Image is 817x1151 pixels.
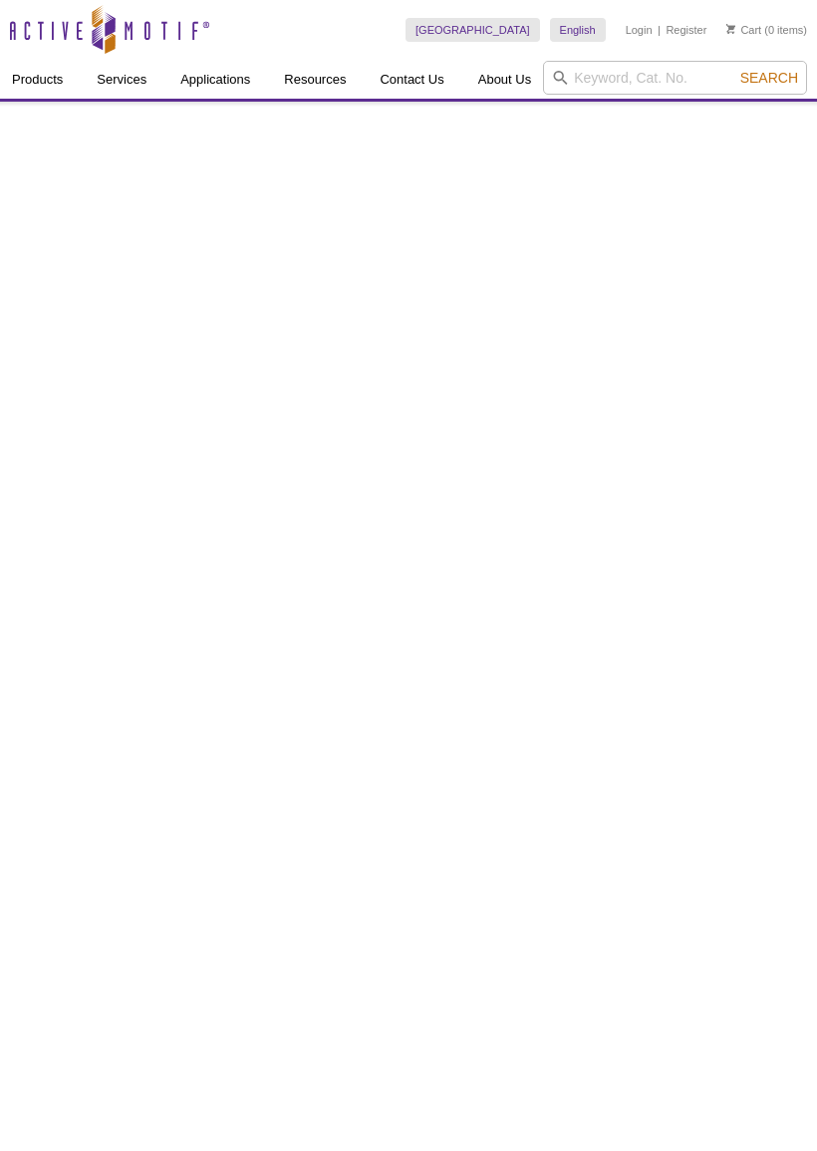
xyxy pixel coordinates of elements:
[466,61,543,99] a: About Us
[626,23,653,37] a: Login
[740,70,798,86] span: Search
[726,24,735,34] img: Your Cart
[726,23,761,37] a: Cart
[168,61,262,99] a: Applications
[368,61,455,99] a: Contact Us
[550,18,606,42] a: English
[734,69,804,87] button: Search
[658,18,661,42] li: |
[272,61,358,99] a: Resources
[543,61,807,95] input: Keyword, Cat. No.
[666,23,706,37] a: Register
[85,61,158,99] a: Services
[726,18,807,42] li: (0 items)
[406,18,540,42] a: [GEOGRAPHIC_DATA]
